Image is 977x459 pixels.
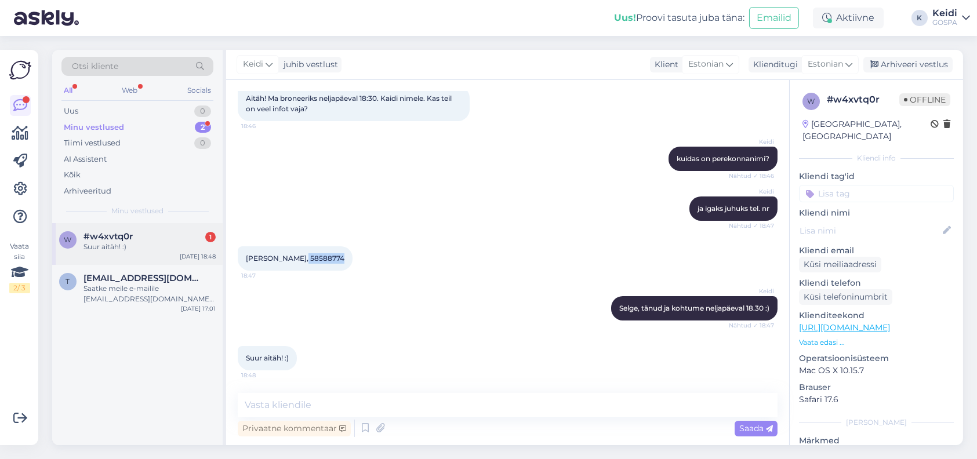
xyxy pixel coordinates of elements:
[799,170,954,183] p: Kliendi tag'id
[731,187,774,196] span: Keidi
[698,204,769,213] span: ja igaks juhuks tel. nr
[72,60,118,72] span: Otsi kliente
[808,97,815,105] span: w
[911,10,928,26] div: K
[64,137,121,149] div: Tiimi vestlused
[241,271,285,280] span: 18:47
[238,421,351,436] div: Privaatne kommentaar
[64,235,72,244] span: w
[799,207,954,219] p: Kliendi nimi
[9,241,30,293] div: Vaata siia
[799,394,954,406] p: Safari 17.6
[729,321,774,330] span: Nähtud ✓ 18:47
[241,122,285,130] span: 18:46
[932,9,957,18] div: Keidi
[799,417,954,428] div: [PERSON_NAME]
[246,94,453,113] span: Aitäh! Ma broneeriks neljapäeval 18:30. Kaidi nimele. Kas teil on veel infot vaja?
[677,154,769,163] span: kuidas on perekonnanimi?
[83,242,216,252] div: Suur aitäh! :)
[799,322,890,333] a: [URL][DOMAIN_NAME]
[64,169,81,181] div: Kõik
[799,337,954,348] p: Vaata edasi ...
[731,137,774,146] span: Keidi
[181,304,216,313] div: [DATE] 17:01
[799,365,954,377] p: Mac OS X 10.15.7
[749,7,799,29] button: Emailid
[64,105,78,117] div: Uus
[83,273,204,283] span: triinu@cristiincrystal.ee
[799,289,892,305] div: Küsi telefoninumbrit
[799,153,954,163] div: Kliendi info
[64,122,124,133] div: Minu vestlused
[650,59,678,71] div: Klient
[619,304,769,312] span: Selge, tänud ja kohtume neljapäeval 18.30 :)
[241,371,285,380] span: 18:48
[614,12,636,23] b: Uus!
[195,122,211,133] div: 2
[66,277,70,286] span: t
[799,257,881,272] div: Küsi meiliaadressi
[64,185,111,197] div: Arhiveeritud
[83,231,133,242] span: #w4xvtq0r
[279,59,338,71] div: juhib vestlust
[194,137,211,149] div: 0
[813,8,884,28] div: Aktiivne
[194,105,211,117] div: 0
[185,83,213,98] div: Socials
[932,9,970,27] a: KeidiGOSPA
[799,309,954,322] p: Klienditeekond
[802,118,931,143] div: [GEOGRAPHIC_DATA], [GEOGRAPHIC_DATA]
[799,381,954,394] p: Brauser
[739,423,773,434] span: Saada
[64,154,107,165] div: AI Assistent
[808,58,843,71] span: Estonian
[9,59,31,81] img: Askly Logo
[731,287,774,296] span: Keidi
[863,57,953,72] div: Arhiveeri vestlus
[799,277,954,289] p: Kliendi telefon
[83,283,216,304] div: Saatke meile e-mailile [EMAIL_ADDRESS][DOMAIN_NAME] täpsemad kuupäevad [PERSON_NAME] Teha teile p...
[180,252,216,261] div: [DATE] 18:48
[799,245,954,257] p: Kliendi email
[799,435,954,447] p: Märkmed
[243,58,263,71] span: Keidi
[614,11,744,25] div: Proovi tasuta juba täna:
[688,58,724,71] span: Estonian
[729,221,774,230] span: Nähtud ✓ 18:47
[827,93,899,107] div: # w4xvtq0r
[9,283,30,293] div: 2 / 3
[799,185,954,202] input: Lisa tag
[749,59,798,71] div: Klienditugi
[120,83,140,98] div: Web
[799,352,954,365] p: Operatsioonisüsteem
[111,206,164,216] span: Minu vestlused
[932,18,957,27] div: GOSPA
[205,232,216,242] div: 1
[800,224,940,237] input: Lisa nimi
[246,254,344,263] span: [PERSON_NAME], 58588774
[729,172,774,180] span: Nähtud ✓ 18:46
[246,354,289,362] span: Suur aitäh! :)
[899,93,950,106] span: Offline
[61,83,75,98] div: All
